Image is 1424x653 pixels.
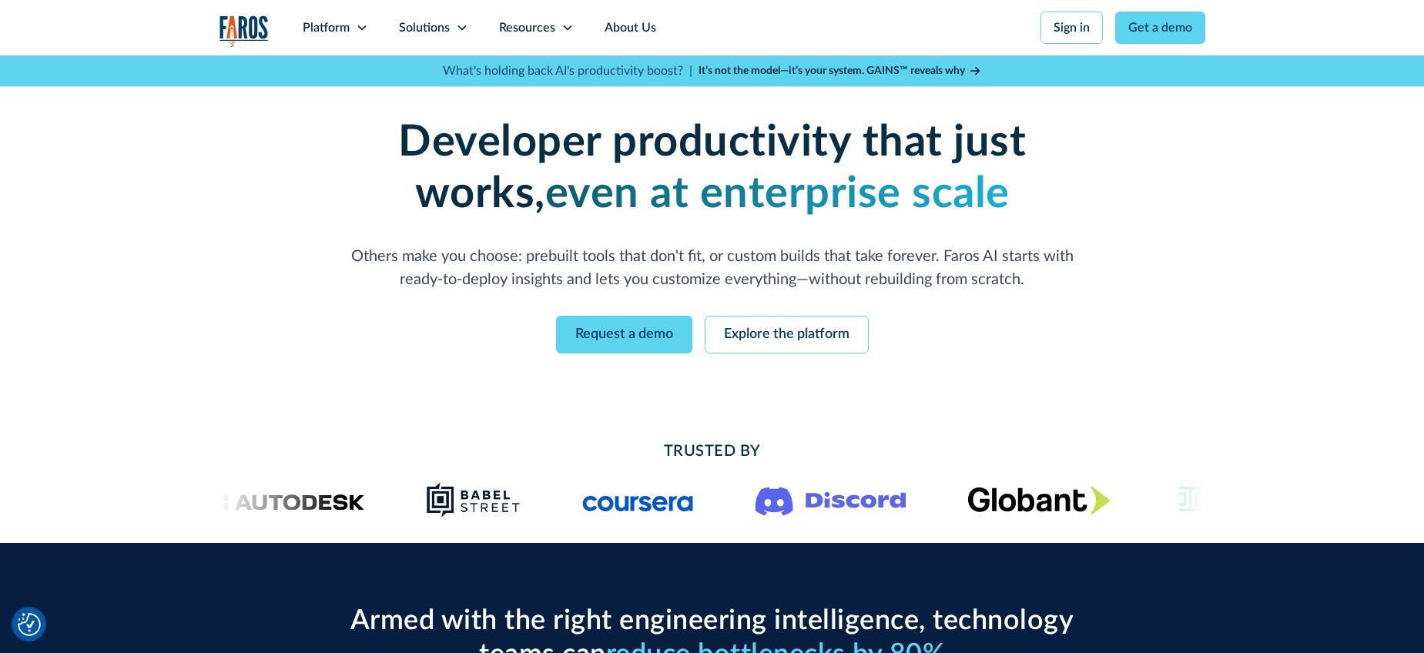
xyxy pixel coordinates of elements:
[705,316,869,353] a: Explore the platform
[967,486,1110,514] img: Globant's logo
[219,15,269,47] a: home
[18,613,41,636] img: Revisit consent button
[545,172,1010,216] strong: even at enterprise scale
[399,18,450,37] div: Solutions
[443,62,692,80] p: What's holding back AI's productivity boost? |
[755,484,906,516] img: Logo of the communication platform Discord.
[343,440,1082,463] h2: Trusted By
[18,613,41,636] button: Cookie Settings
[582,487,693,512] img: Logo of the online learning platform Coursera.
[699,63,982,79] a: It’s not the model—it’s your system. GAINS™ reveals why
[303,18,350,37] div: Platform
[499,18,555,37] div: Resources
[699,65,965,76] strong: It’s not the model—it’s your system. GAINS™ reveals why
[1040,12,1103,44] a: Sign in
[1115,12,1205,44] a: Get a demo
[426,481,521,518] img: Babel Street logo png
[343,245,1082,291] p: Others make you choose: prebuilt tools that don't fit, or custom builds that take forever. Faros ...
[219,15,269,47] img: Logo of the analytics and reporting company Faros.
[398,121,1026,216] strong: Developer productivity that just works,
[204,490,364,511] img: Logo of the design software company Autodesk.
[556,316,692,353] a: Request a demo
